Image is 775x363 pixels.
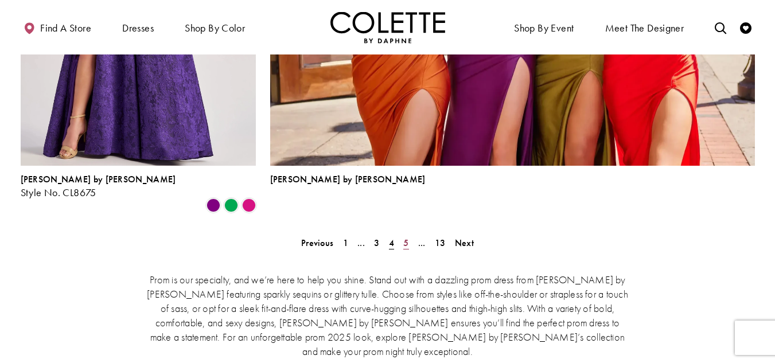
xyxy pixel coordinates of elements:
a: Next Page [451,235,477,251]
span: 5 [403,237,408,249]
img: Colette by Daphne [330,11,445,43]
span: Next [455,237,474,249]
span: Shop By Event [514,22,574,34]
a: Find a store [21,11,94,43]
span: Dresses [119,11,157,43]
span: 1 [343,237,348,249]
span: 4 [389,237,394,249]
p: Prom is our specialty, and we’re here to help you shine. Stand out with a dazzling prom dress fro... [144,272,632,358]
span: 3 [374,237,379,249]
span: Dresses [122,22,154,34]
i: Emerald [224,198,238,212]
span: Shop by color [182,11,248,43]
span: Shop by color [185,22,245,34]
span: Find a store [40,22,91,34]
span: [PERSON_NAME] by [PERSON_NAME] [21,173,176,185]
span: ... [357,237,365,249]
i: Fuchsia [242,198,256,212]
span: Current Page [385,235,398,251]
a: Toggle search [712,11,729,43]
span: 13 [435,237,446,249]
a: Page 5 [400,235,412,251]
a: Meet the designer [602,11,687,43]
span: Meet the designer [605,22,684,34]
a: ... [354,235,368,251]
div: Colette by Daphne Style No. CL8675 [21,174,176,198]
a: Page 13 [431,235,449,251]
a: Prev Page [298,235,337,251]
a: Check Wishlist [737,11,754,43]
i: Purple [207,198,220,212]
span: Shop By Event [511,11,577,43]
span: Style No. CL8675 [21,186,96,199]
a: Page 3 [371,235,383,251]
span: ... [418,237,426,249]
span: Previous [301,237,333,249]
a: Visit Home Page [330,11,445,43]
span: [PERSON_NAME] by [PERSON_NAME] [270,173,426,185]
a: Page 1 [340,235,352,251]
a: ... [415,235,429,251]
